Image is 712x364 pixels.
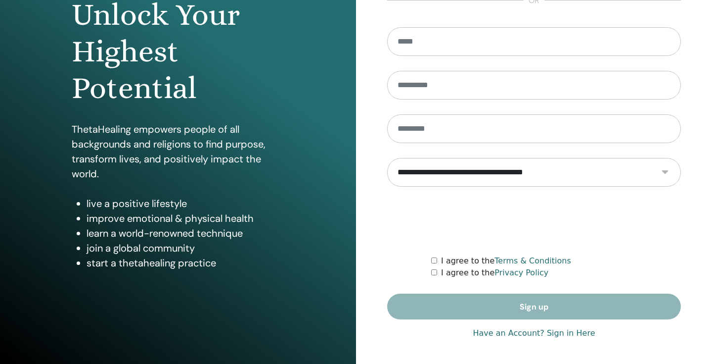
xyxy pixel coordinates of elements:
label: I agree to the [441,267,548,279]
iframe: reCAPTCHA [459,202,609,240]
li: improve emotional & physical health [87,211,284,226]
li: live a positive lifestyle [87,196,284,211]
a: Have an Account? Sign in Here [473,327,595,339]
label: I agree to the [441,255,571,267]
p: ThetaHealing empowers people of all backgrounds and religions to find purpose, transform lives, a... [72,122,284,181]
li: join a global community [87,241,284,256]
li: learn a world-renowned technique [87,226,284,241]
a: Terms & Conditions [494,256,571,265]
li: start a thetahealing practice [87,256,284,270]
a: Privacy Policy [494,268,548,277]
